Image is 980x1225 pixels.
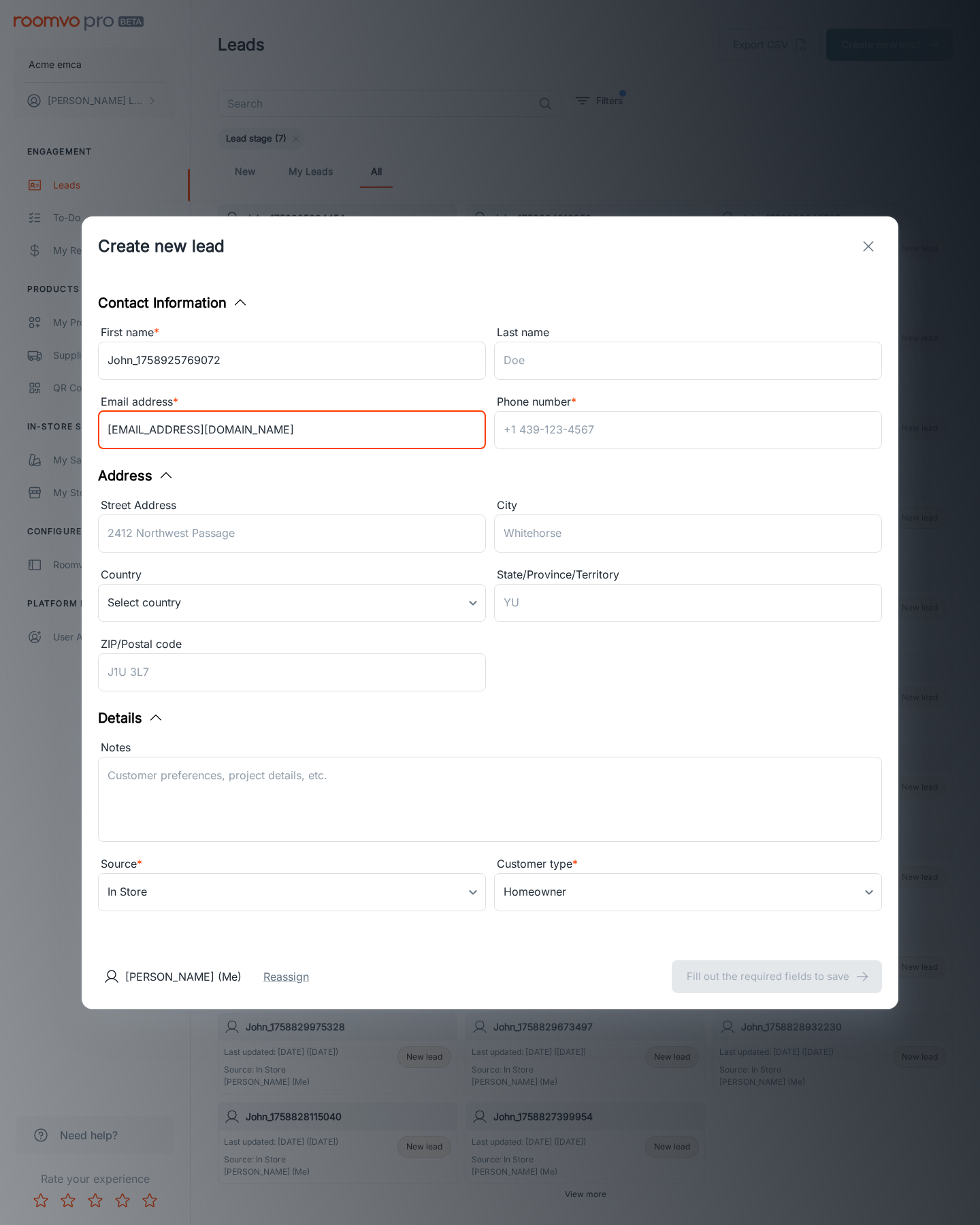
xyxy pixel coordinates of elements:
[98,497,486,514] div: Street Address
[98,393,486,411] div: Email address
[494,411,882,449] input: +1 439-123-4567
[98,234,225,259] h1: Create new lead
[98,342,486,380] input: John
[494,584,882,622] input: YU
[494,324,882,342] div: Last name
[98,411,486,449] input: myname@example.com
[98,708,164,728] button: Details
[263,968,309,985] button: Reassign
[98,653,486,691] input: J1U 3L7
[494,855,882,873] div: Customer type
[98,514,486,553] input: 2412 Northwest Passage
[98,873,486,911] div: In Store
[494,566,882,584] div: State/Province/Territory
[494,393,882,411] div: Phone number
[855,233,882,260] button: exit
[98,636,486,653] div: ZIP/Postal code
[98,293,248,313] button: Contact Information
[98,465,174,486] button: Address
[494,342,882,380] input: Doe
[494,873,882,911] div: Homeowner
[494,497,882,514] div: City
[494,514,882,553] input: Whitehorse
[98,739,882,757] div: Notes
[98,324,486,342] div: First name
[98,855,486,873] div: Source
[98,566,486,584] div: Country
[125,968,242,985] p: [PERSON_NAME] (Me)
[98,584,486,622] div: Select country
